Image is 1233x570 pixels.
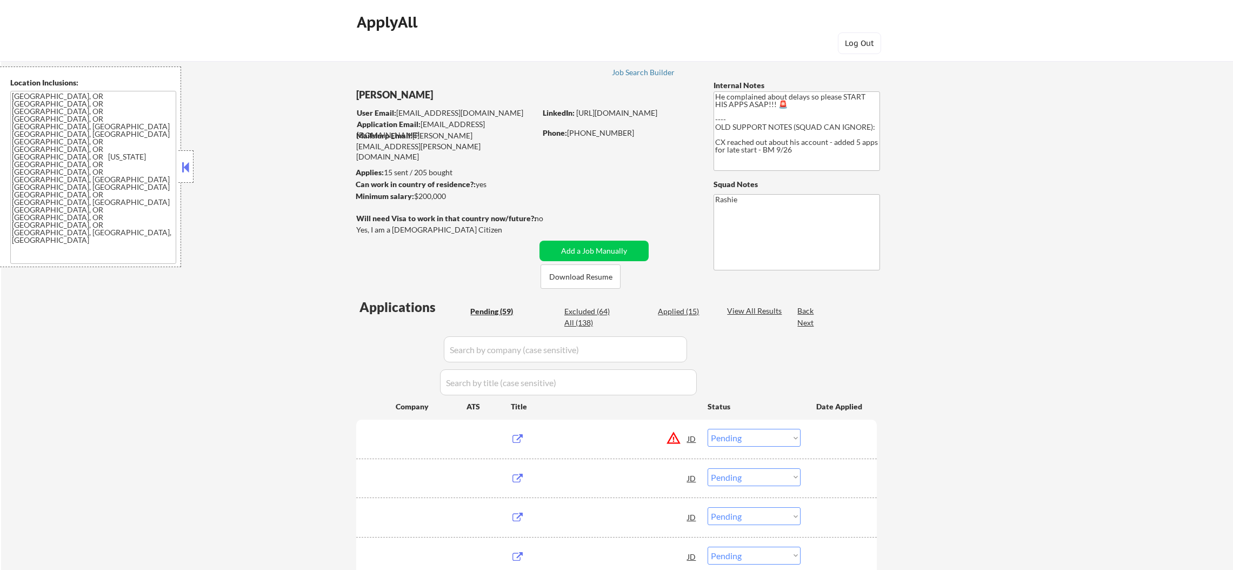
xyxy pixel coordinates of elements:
[356,191,536,202] div: $200,000
[708,396,801,416] div: Status
[359,301,466,314] div: Applications
[727,306,785,316] div: View All Results
[564,306,618,317] div: Excluded (64)
[541,264,621,289] button: Download Resume
[396,401,466,412] div: Company
[714,80,880,91] div: Internal Notes
[714,179,880,190] div: Squad Notes
[612,69,675,76] div: Job Search Builder
[440,369,697,395] input: Search by title (case sensitive)
[356,88,578,102] div: [PERSON_NAME]
[687,468,697,488] div: JD
[687,429,697,448] div: JD
[356,214,536,223] strong: Will need Visa to work in that country now/future?:
[356,131,412,140] strong: Mailslurp Email:
[666,430,681,446] button: warning_amber
[357,119,536,140] div: [EMAIL_ADDRESS][DOMAIN_NAME]
[816,401,864,412] div: Date Applied
[357,108,536,118] div: [EMAIL_ADDRESS][DOMAIN_NAME]
[357,120,421,129] strong: Application Email:
[543,128,567,137] strong: Phone:
[356,168,384,177] strong: Applies:
[535,213,565,224] div: no
[539,241,649,261] button: Add a Job Manually
[564,317,618,328] div: All (138)
[357,13,421,31] div: ApplyAll
[838,32,881,54] button: Log Out
[797,306,815,316] div: Back
[576,108,657,117] a: [URL][DOMAIN_NAME]
[356,191,414,201] strong: Minimum salary:
[543,128,696,138] div: [PHONE_NUMBER]
[356,167,536,178] div: 15 sent / 205 bought
[658,306,712,317] div: Applied (15)
[357,108,396,117] strong: User Email:
[356,180,476,189] strong: Can work in country of residence?:
[612,68,675,79] a: Job Search Builder
[356,224,539,235] div: Yes, I am a [DEMOGRAPHIC_DATA] Citizen
[466,401,511,412] div: ATS
[687,547,697,566] div: JD
[470,306,524,317] div: Pending (59)
[444,336,687,362] input: Search by company (case sensitive)
[687,507,697,527] div: JD
[356,179,532,190] div: yes
[543,108,575,117] strong: LinkedIn:
[356,130,536,162] div: [PERSON_NAME][EMAIL_ADDRESS][PERSON_NAME][DOMAIN_NAME]
[511,401,697,412] div: Title
[10,77,177,88] div: Location Inclusions:
[797,317,815,328] div: Next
